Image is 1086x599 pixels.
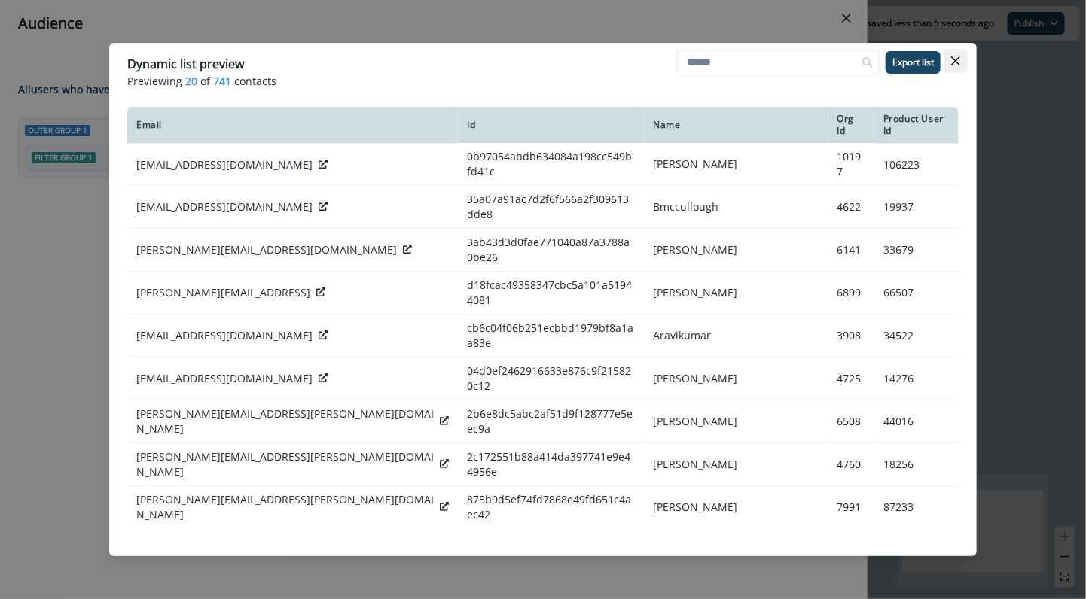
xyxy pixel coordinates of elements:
td: [PERSON_NAME] [644,272,828,315]
div: Org Id [837,113,865,137]
td: 6508 [828,400,874,443]
p: [PERSON_NAME][EMAIL_ADDRESS][PERSON_NAME][DOMAIN_NAME] [136,492,434,522]
td: 106223 [874,143,959,186]
td: 10197 [828,143,874,186]
td: 4622 [828,186,874,229]
td: 6141 [828,229,874,272]
td: [PERSON_NAME] [644,229,828,272]
td: 4760 [828,443,874,486]
p: Previewing of contacts [127,73,959,89]
td: 33679 [874,229,959,272]
td: 18256 [874,443,959,486]
td: cb6c04f06b251ecbbd1979bf8a1aa83e [458,315,644,357]
td: Bmccullough [644,186,828,229]
td: [PERSON_NAME] [644,486,828,529]
td: 14276 [874,357,959,400]
td: 3ab43d3d0fae771040a87a3788a0be26 [458,229,644,272]
td: 87233 [874,486,959,529]
p: [PERSON_NAME][EMAIL_ADDRESS][PERSON_NAME][DOMAIN_NAME] [136,406,434,436]
td: d18fcac49358347cbc5a101a51944081 [458,272,644,315]
div: Email [136,119,449,131]
td: [PERSON_NAME] [644,143,828,186]
div: Id [467,119,635,131]
p: [PERSON_NAME][EMAIL_ADDRESS] [136,285,310,300]
p: [EMAIL_ADDRESS][DOMAIN_NAME] [136,328,313,343]
td: 19937 [874,186,959,229]
p: [PERSON_NAME][EMAIL_ADDRESS][PERSON_NAME][DOMAIN_NAME] [136,449,434,479]
td: 7991 [828,486,874,529]
span: 20 [185,73,197,89]
div: Name [653,119,819,131]
td: 875b9d5ef74fd7868e49fd651c4aec42 [458,486,644,529]
p: [PERSON_NAME][EMAIL_ADDRESS][DOMAIN_NAME] [136,242,397,257]
p: Dynamic list preview [127,55,244,73]
p: [EMAIL_ADDRESS][DOMAIN_NAME] [136,371,313,386]
div: Product User Id [883,113,950,137]
td: 0b97054abdb634084a198cc549bfd41c [458,143,644,186]
td: 35a07a91ac7d2f6f566a2f309613dde8 [458,186,644,229]
span: 741 [213,73,231,89]
td: 04d0ef2462916633e876c9f215820c12 [458,357,644,400]
td: Aravikumar [644,315,828,357]
td: [PERSON_NAME] [644,357,828,400]
p: Export list [892,57,934,68]
td: 6899 [828,272,874,315]
p: [EMAIL_ADDRESS][DOMAIN_NAME] [136,199,313,214]
td: 4725 [828,357,874,400]
button: Close [944,49,968,73]
td: 44016 [874,400,959,443]
td: 66507 [874,272,959,315]
td: 3908 [828,315,874,357]
p: [EMAIL_ADDRESS][DOMAIN_NAME] [136,157,313,172]
td: 34522 [874,315,959,357]
button: Export list [886,51,941,74]
td: 2c172551b88a414da397741e9e44956e [458,443,644,486]
td: [PERSON_NAME] [644,400,828,443]
td: 2b6e8dc5abc2af51d9f128777e5eec9a [458,400,644,443]
td: [PERSON_NAME] [644,443,828,486]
